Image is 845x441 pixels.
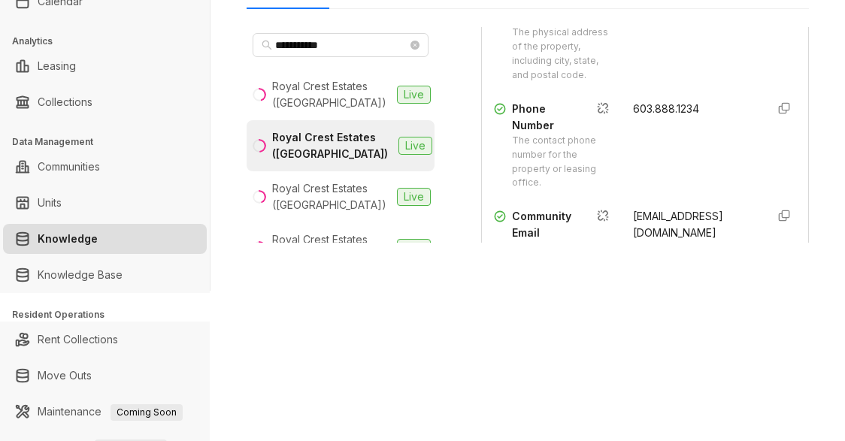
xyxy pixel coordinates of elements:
[3,325,207,355] li: Rent Collections
[410,41,419,50] span: close-circle
[38,224,98,254] a: Knowledge
[12,135,210,149] h3: Data Management
[398,137,432,155] span: Live
[512,241,615,298] div: The general email address for the property or community inquiries.
[12,35,210,48] h3: Analytics
[38,361,92,391] a: Move Outs
[12,308,210,322] h3: Resident Operations
[3,51,207,81] li: Leasing
[38,87,92,117] a: Collections
[38,152,100,182] a: Communities
[3,397,207,427] li: Maintenance
[512,101,615,134] div: Phone Number
[272,180,391,213] div: Royal Crest Estates ([GEOGRAPHIC_DATA])
[3,87,207,117] li: Collections
[38,260,123,290] a: Knowledge Base
[3,260,207,290] li: Knowledge Base
[3,224,207,254] li: Knowledge
[272,78,391,111] div: Royal Crest Estates ([GEOGRAPHIC_DATA])
[512,134,615,190] div: The contact phone number for the property or leasing office.
[397,188,431,206] span: Live
[38,325,118,355] a: Rent Collections
[512,26,615,82] div: The physical address of the property, including city, state, and postal code.
[262,40,272,50] span: search
[397,86,431,104] span: Live
[397,239,431,257] span: Live
[512,208,615,241] div: Community Email
[38,188,62,218] a: Units
[111,404,183,421] span: Coming Soon
[272,129,392,162] div: Royal Crest Estates ([GEOGRAPHIC_DATA])
[38,51,76,81] a: Leasing
[3,152,207,182] li: Communities
[3,361,207,391] li: Move Outs
[633,210,723,239] span: [EMAIL_ADDRESS][DOMAIN_NAME]
[272,231,391,264] div: Royal Crest Estates ([GEOGRAPHIC_DATA])
[3,188,207,218] li: Units
[633,102,699,115] span: 603.888.1234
